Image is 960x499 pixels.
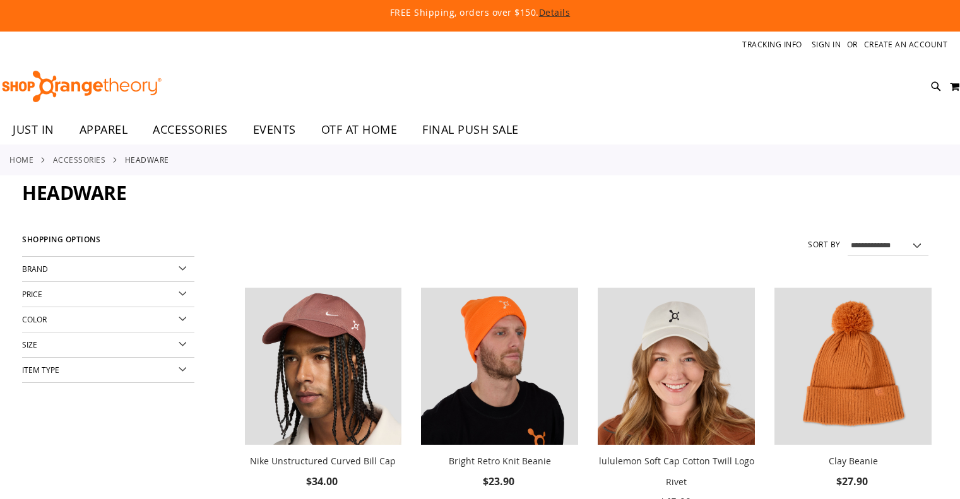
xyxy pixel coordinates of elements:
[13,115,54,144] span: JUST IN
[742,39,802,50] a: Tracking Info
[808,239,841,250] label: Sort By
[774,288,932,447] a: Clay Beanie
[829,455,878,467] a: Clay Beanie
[22,282,194,307] div: Price
[599,455,754,488] a: lululemon Soft Cap Cotton Twill Logo Rivet
[22,332,194,358] div: Size
[421,288,578,447] a: Bright Retro Knit Beanie
[22,339,37,349] span: Size
[22,264,48,274] span: Brand
[22,230,194,257] strong: Shopping Options
[483,474,516,488] span: $23.90
[306,474,340,488] span: $34.00
[250,455,396,467] a: Nike Unstructured Curved Bill Cap
[80,115,128,144] span: APPAREL
[539,6,571,18] a: Details
[245,288,402,445] img: Nike Unstructured Curved Bill Cap
[22,289,42,299] span: Price
[598,288,755,445] img: Main view of 2024 Convention lululemon Soft Cap Cotton Twill Logo Rivet
[22,314,47,324] span: Color
[22,307,194,332] div: Color
[22,257,194,282] div: Brand
[598,288,755,447] a: Main view of 2024 Convention lululemon Soft Cap Cotton Twill Logo Rivet
[449,455,551,467] a: Bright Retro Knit Beanie
[245,288,402,447] a: Nike Unstructured Curved Bill Cap
[22,358,194,383] div: Item Type
[309,115,410,144] a: OTF AT HOME
[422,115,519,144] span: FINAL PUSH SALE
[240,115,309,144] a: EVENTS
[321,115,398,144] span: OTF AT HOME
[774,288,932,445] img: Clay Beanie
[153,115,228,144] span: ACCESSORIES
[836,474,870,488] span: $27.90
[67,115,141,144] a: APPAREL
[22,180,126,206] span: Headware
[410,115,531,144] a: FINAL PUSH SALE
[22,365,59,375] span: Item Type
[9,154,33,165] a: Home
[864,39,948,50] a: Create an Account
[140,115,240,144] a: ACCESSORIES
[421,288,578,445] img: Bright Retro Knit Beanie
[101,6,858,19] p: FREE Shipping, orders over $150.
[53,154,106,165] a: ACCESSORIES
[253,115,296,144] span: EVENTS
[812,39,841,50] a: Sign In
[125,154,169,165] strong: Headware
